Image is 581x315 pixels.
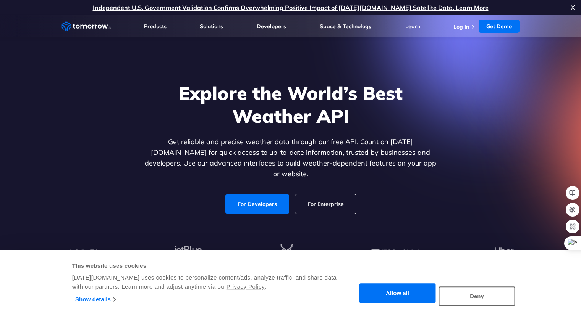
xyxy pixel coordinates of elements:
[61,21,111,32] a: Home link
[479,20,520,33] a: Get Demo
[143,82,438,127] h1: Explore the World’s Best Weather API
[144,23,167,30] a: Products
[75,294,115,305] a: Show details
[72,273,338,291] div: [DATE][DOMAIN_NAME] uses cookies to personalize content/ads, analyze traffic, and share data with...
[295,194,356,214] a: For Enterprise
[200,23,223,30] a: Solutions
[72,261,338,270] div: This website uses cookies
[93,4,489,11] a: Independent U.S. Government Validation Confirms Overwhelming Positive Impact of [DATE][DOMAIN_NAM...
[257,23,286,30] a: Developers
[225,194,290,214] a: For Developers
[453,23,469,30] a: Log In
[359,284,436,303] button: Allow all
[439,286,515,306] button: Deny
[143,137,438,179] p: Get reliable and precise weather data through our free API. Count on [DATE][DOMAIN_NAME] for quic...
[227,283,265,290] a: Privacy Policy
[320,23,372,30] a: Space & Technology
[405,23,420,30] a: Learn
